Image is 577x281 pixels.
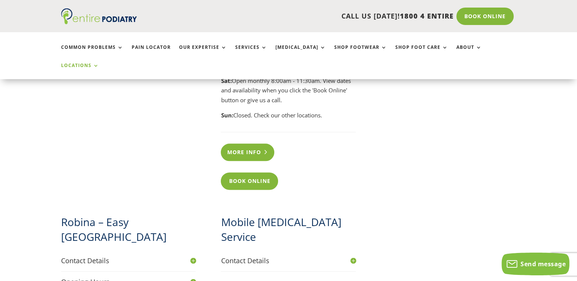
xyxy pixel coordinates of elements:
[502,253,569,275] button: Send message
[395,45,448,61] a: Shop Foot Care
[61,215,196,248] h2: Robina – Easy [GEOGRAPHIC_DATA]
[132,45,171,61] a: Pain Locator
[61,18,137,26] a: Entire Podiatry
[334,45,387,61] a: Shop Footwear
[400,11,454,20] span: 1800 4 ENTIRE
[456,8,514,25] a: Book Online
[456,45,482,61] a: About
[61,256,196,265] h4: Contact Details
[221,111,356,120] div: Closed. Check our other locations.​
[61,45,123,61] a: Common Problems
[61,63,99,79] a: Locations
[221,215,356,248] h2: Mobile [MEDICAL_DATA] Service
[275,45,326,61] a: [MEDICAL_DATA]
[61,8,137,24] img: logo (1)
[166,11,454,21] p: CALL US [DATE]!
[235,45,267,61] a: Services
[221,111,233,119] strong: Sun:
[179,45,227,61] a: Our Expertise
[221,256,356,265] h4: Contact Details
[221,77,231,84] strong: Sat:
[221,144,274,161] a: More info
[221,172,278,190] a: Book Online
[520,260,566,268] span: Send message
[221,76,356,105] div: Open monthly 8:00am - 11:30am. View dates and availability when you click the 'Book Online' butto...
